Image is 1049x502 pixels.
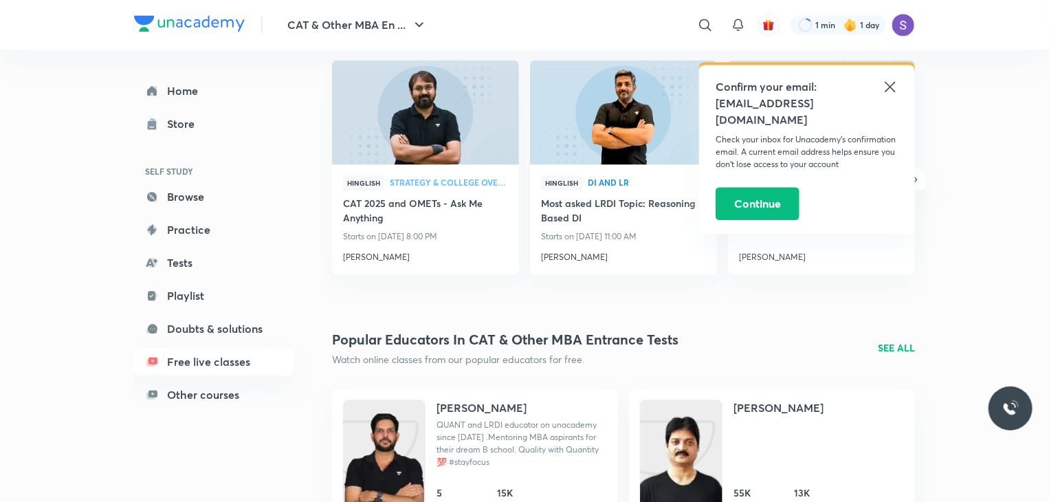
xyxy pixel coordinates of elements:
a: Free live classes [134,348,294,375]
a: Tests [134,249,294,276]
a: DI and LR [588,178,706,188]
span: Hinglish [541,175,582,190]
a: Most asked LRDI Topic: Reasoning Based DI [541,196,706,228]
a: new-thumbnail [332,60,519,164]
span: DI and LR [588,178,706,186]
img: Sapara Premji [892,13,915,36]
div: Store [167,116,203,132]
h5: Confirm your email: [716,78,898,95]
a: Home [134,77,294,105]
img: streak [843,18,857,32]
img: Company Logo [134,15,245,32]
a: Other courses [134,381,294,408]
a: Practice [134,216,294,243]
a: Playlist [134,282,294,309]
p: Check your inbox for Unacademy’s confirmation email. A current email address helps ensure you don... [716,133,898,171]
h6: 13K [794,485,830,500]
a: Doubts & solutions [134,315,294,342]
a: SEE ALL [878,340,915,355]
a: [PERSON_NAME] [343,245,508,263]
img: new-thumbnail [330,58,520,165]
p: Starts on [DATE] 11:00 AM [541,228,706,245]
p: Watch online classes from our popular educators for free. [332,353,678,367]
h6: 5 [437,485,481,500]
span: Hinglish [343,175,384,190]
img: avatar [762,19,775,31]
a: Store [134,110,294,138]
a: new-thumbnail [728,60,915,164]
p: Starts on [DATE] 8:00 PM [343,228,508,245]
a: [PERSON_NAME] [541,245,706,263]
h4: [PERSON_NAME] [733,400,824,416]
h3: Popular educators in CAT & Other MBA Entrance Tests [332,329,678,350]
button: CAT & Other MBA En ... [279,11,436,39]
h6: 55K [733,485,777,500]
a: Strategy & College Overview [390,178,508,188]
button: Continue [716,187,799,220]
h6: 15K [497,485,533,500]
img: ttu [1002,400,1019,417]
p: QUANT and LRDI educator on unacademy since 2019 .Mentoring MBA aspirants for their dream B school... [437,419,607,468]
a: [PERSON_NAME] [739,245,904,263]
h5: [EMAIL_ADDRESS][DOMAIN_NAME] [716,95,898,128]
h6: SELF STUDY [134,160,294,183]
button: avatar [758,14,780,36]
span: Strategy & College Overview [390,178,508,186]
img: new-thumbnail [528,58,718,165]
h4: [PERSON_NAME] [437,400,527,416]
a: Company Logo [134,15,245,35]
a: CAT 2025 and OMETs - Ask Me Anything [343,196,508,228]
a: new-thumbnail [530,60,717,164]
a: Browse [134,183,294,210]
